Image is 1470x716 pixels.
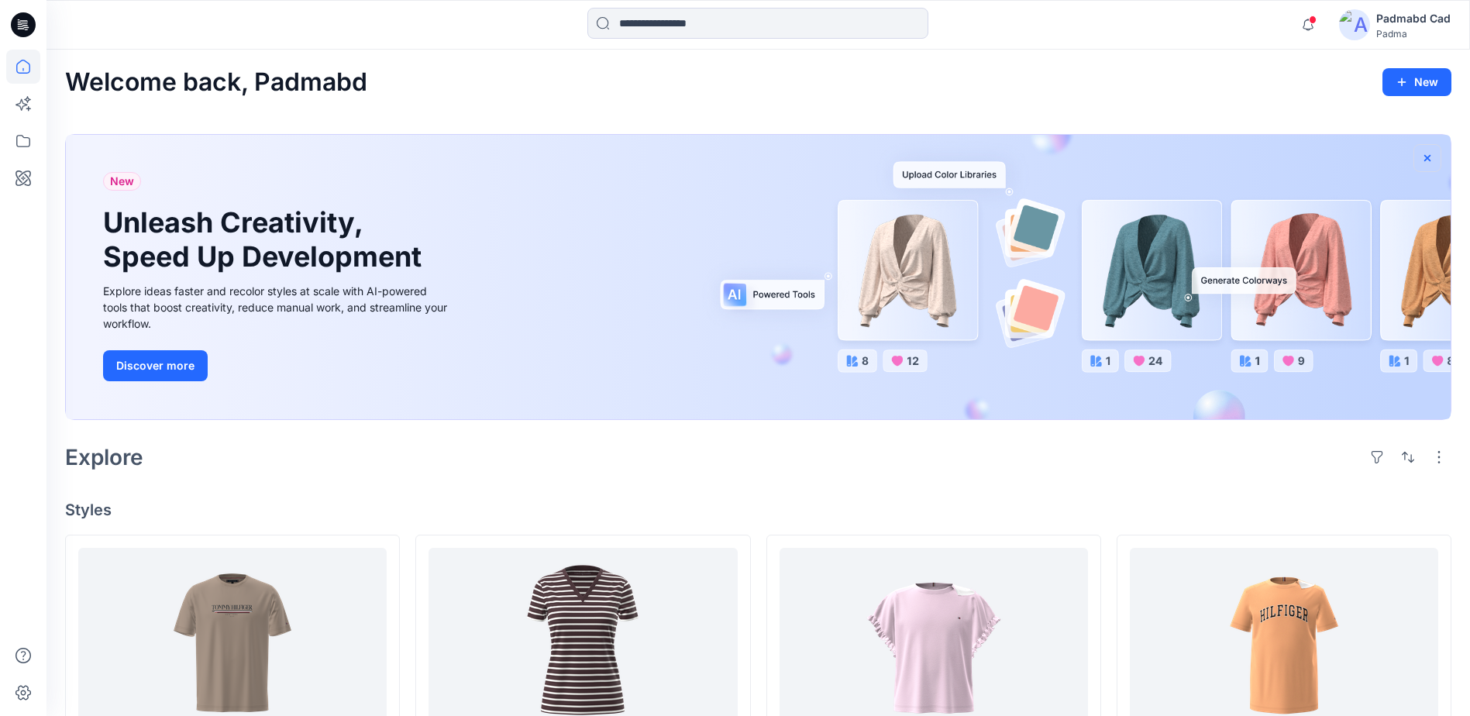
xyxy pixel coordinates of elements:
button: New [1382,68,1451,96]
h4: Styles [65,501,1451,519]
h2: Welcome back, Padmabd [65,68,367,97]
div: Padmabd Cad [1376,9,1451,28]
div: Explore ideas faster and recolor styles at scale with AI-powered tools that boost creativity, red... [103,283,452,332]
h2: Explore [65,445,143,470]
button: Discover more [103,350,208,381]
span: New [110,172,134,191]
a: Discover more [103,350,452,381]
div: Padma [1376,28,1451,40]
img: avatar [1339,9,1370,40]
h1: Unleash Creativity, Speed Up Development [103,206,429,273]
